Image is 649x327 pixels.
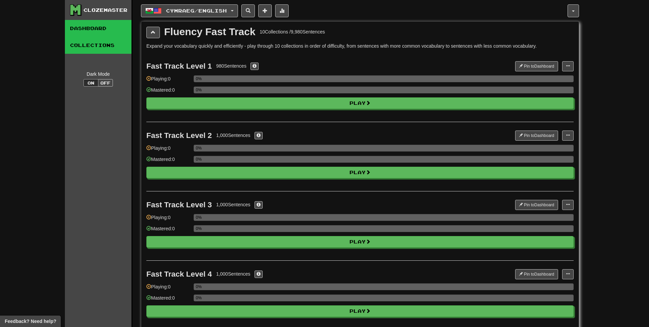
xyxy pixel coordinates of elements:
[65,20,131,37] a: Dashboard
[146,283,190,295] div: Playing: 0
[65,37,131,54] a: Collections
[216,201,250,208] div: 1,000 Sentences
[146,145,190,156] div: Playing: 0
[83,7,127,14] div: Clozemaster
[146,201,212,209] div: Fast Track Level 3
[146,236,574,248] button: Play
[260,28,325,35] div: 10 Collections / 9,980 Sentences
[258,4,272,17] button: Add sentence to collection
[5,318,56,325] span: Open feedback widget
[515,269,558,279] button: Pin toDashboard
[146,156,190,167] div: Mastered: 0
[70,71,126,77] div: Dark Mode
[146,214,190,225] div: Playing: 0
[146,295,190,306] div: Mastered: 0
[515,200,558,210] button: Pin toDashboard
[216,271,250,277] div: 1,000 Sentences
[146,305,574,317] button: Play
[166,8,227,14] span: Cymraeg / English
[216,132,250,139] div: 1,000 Sentences
[241,4,255,17] button: Search sentences
[146,167,574,178] button: Play
[141,4,238,17] button: Cymraeg/English
[146,87,190,98] div: Mastered: 0
[146,131,212,140] div: Fast Track Level 2
[164,27,256,37] div: Fluency Fast Track
[515,131,558,141] button: Pin toDashboard
[146,97,574,109] button: Play
[83,79,98,87] button: On
[275,4,289,17] button: More stats
[146,75,190,87] div: Playing: 0
[146,270,212,278] div: Fast Track Level 4
[146,62,212,70] div: Fast Track Level 1
[515,61,558,71] button: Pin toDashboard
[146,225,190,236] div: Mastered: 0
[98,79,113,87] button: Off
[146,43,574,49] p: Expand your vocabulary quickly and efficiently - play through 10 collections in order of difficul...
[216,63,246,69] div: 980 Sentences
